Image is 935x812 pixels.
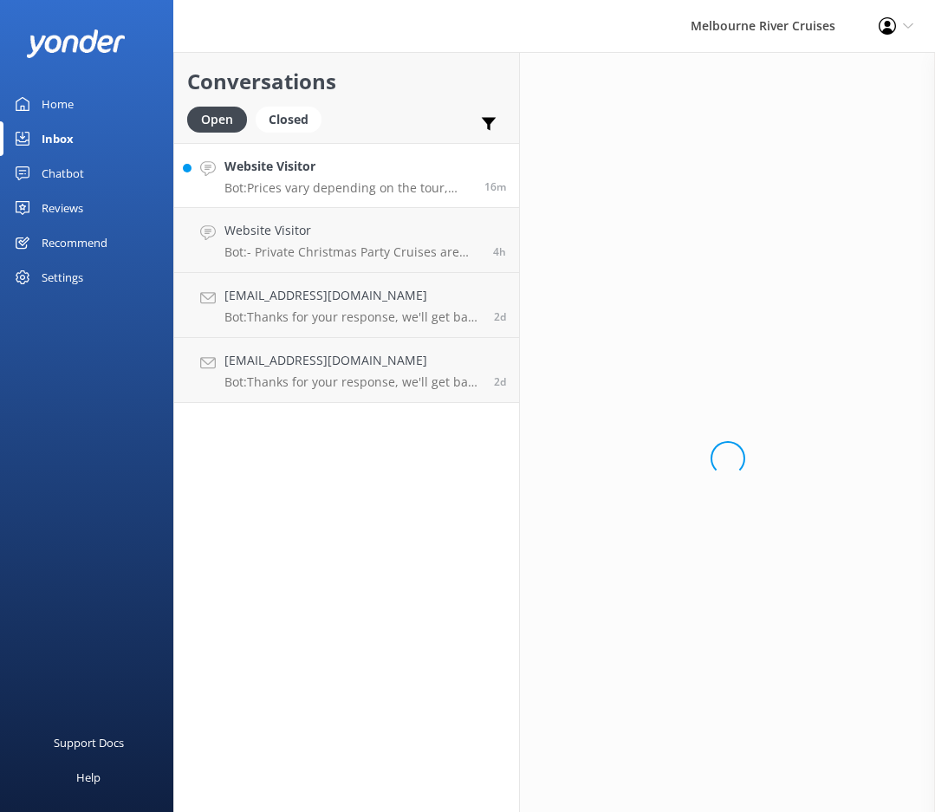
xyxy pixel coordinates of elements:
a: [EMAIL_ADDRESS][DOMAIN_NAME]Bot:Thanks for your response, we'll get back to you as soon as we can... [174,273,519,338]
div: Help [76,760,101,795]
div: Open [187,107,247,133]
p: Bot: Thanks for your response, we'll get back to you as soon as we can during opening hours. [224,374,481,390]
h4: [EMAIL_ADDRESS][DOMAIN_NAME] [224,351,481,370]
a: Closed [256,109,330,128]
h4: Website Visitor [224,221,480,240]
h4: [EMAIL_ADDRESS][DOMAIN_NAME] [224,286,481,305]
img: yonder-white-logo.png [26,29,126,58]
span: Sep 29 2025 11:05am (UTC +10:00) Australia/Sydney [494,374,506,389]
a: Open [187,109,256,128]
div: Home [42,87,74,121]
a: [EMAIL_ADDRESS][DOMAIN_NAME]Bot:Thanks for your response, we'll get back to you as soon as we can... [174,338,519,403]
p: Bot: Thanks for your response, we'll get back to you as soon as we can during opening hours. [224,309,481,325]
span: Sep 29 2025 03:00pm (UTC +10:00) Australia/Sydney [494,309,506,324]
div: Support Docs [54,725,124,760]
div: Reviews [42,191,83,225]
div: Inbox [42,121,74,156]
h2: Conversations [187,65,506,98]
a: Website VisitorBot:Prices vary depending on the tour, season, group size, and fare type. For the ... [174,143,519,208]
p: Bot: - Private Christmas Party Cruises are available for groups with a minimum size of 35. They i... [224,244,480,260]
div: Closed [256,107,321,133]
span: Oct 01 2025 03:11pm (UTC +10:00) Australia/Sydney [484,179,506,194]
div: Recommend [42,225,107,260]
h4: Website Visitor [224,157,471,176]
span: Oct 01 2025 11:22am (UTC +10:00) Australia/Sydney [493,244,506,259]
a: Website VisitorBot:- Private Christmas Party Cruises are available for groups with a minimum size... [174,208,519,273]
div: Chatbot [42,156,84,191]
p: Bot: Prices vary depending on the tour, season, group size, and fare type. For the most up-to-dat... [224,180,471,196]
div: Settings [42,260,83,295]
